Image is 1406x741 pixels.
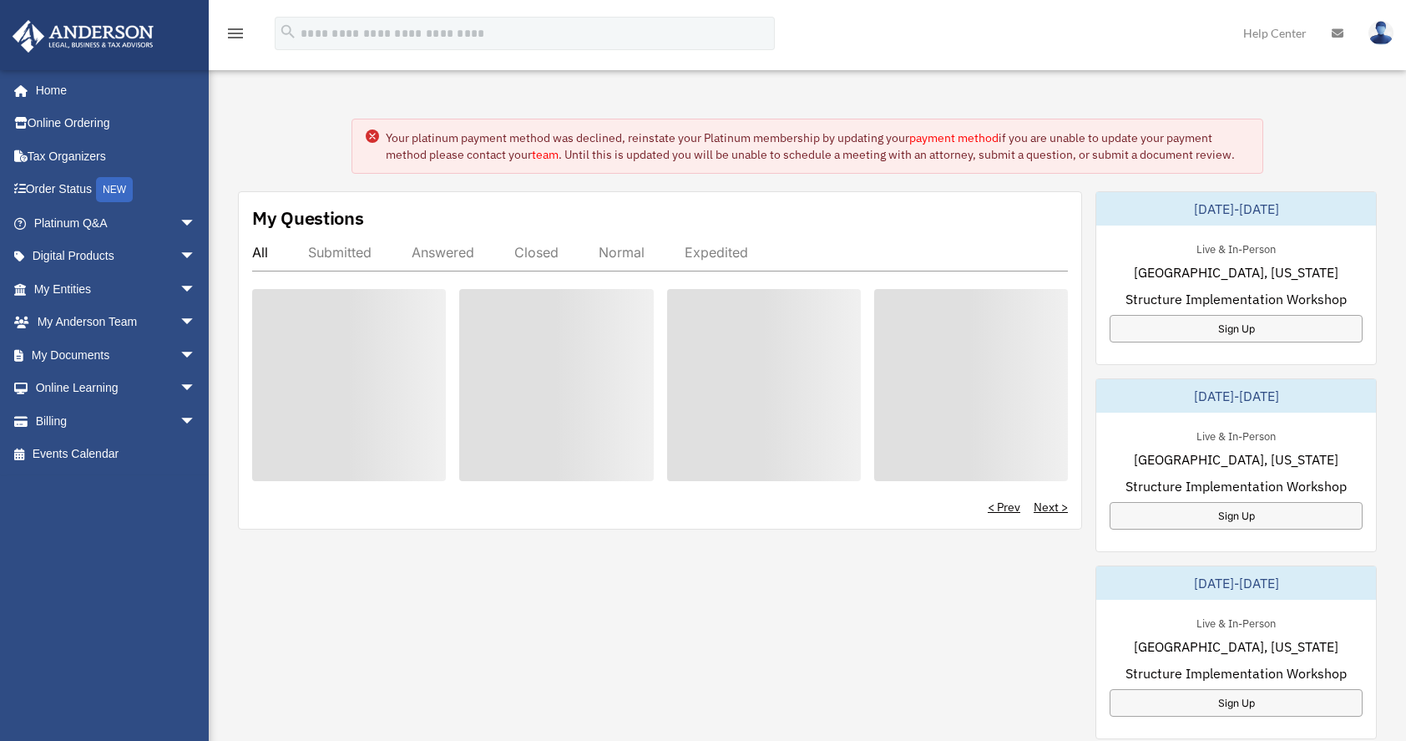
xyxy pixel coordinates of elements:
[1096,192,1376,226] div: [DATE]-[DATE]
[909,130,999,145] a: payment method
[514,244,559,261] div: Closed
[1183,239,1289,256] div: Live & In-Person
[1125,289,1347,309] span: Structure Implementation Workshop
[12,372,221,405] a: Online Learningarrow_drop_down
[1125,476,1347,496] span: Structure Implementation Workshop
[386,129,1248,163] div: Your platinum payment method was declined, reinstate your Platinum membership by updating your if...
[1110,502,1363,530] a: Sign Up
[1134,449,1338,469] span: [GEOGRAPHIC_DATA], [US_STATE]
[1368,21,1393,45] img: User Pic
[180,372,213,406] span: arrow_drop_down
[180,272,213,307] span: arrow_drop_down
[12,240,221,273] a: Digital Productsarrow_drop_down
[225,29,245,43] a: menu
[180,306,213,340] span: arrow_drop_down
[599,244,645,261] div: Normal
[1125,663,1347,683] span: Structure Implementation Workshop
[180,404,213,439] span: arrow_drop_down
[412,244,474,261] div: Answered
[180,206,213,241] span: arrow_drop_down
[12,107,221,140] a: Online Ordering
[685,244,748,261] div: Expedited
[1110,315,1363,343] a: Sign Up
[1183,426,1289,444] div: Live & In-Person
[988,499,1020,515] a: < Prev
[1134,262,1338,282] span: [GEOGRAPHIC_DATA], [US_STATE]
[12,140,221,173] a: Tax Organizers
[1183,613,1289,631] div: Live & In-Person
[225,23,245,43] i: menu
[12,438,221,471] a: Events Calendar
[1096,566,1376,600] div: [DATE]-[DATE]
[180,240,213,274] span: arrow_drop_down
[180,338,213,373] span: arrow_drop_down
[1096,379,1376,413] div: [DATE]-[DATE]
[1034,499,1068,515] a: Next >
[252,244,268,261] div: All
[96,177,133,202] div: NEW
[308,244,372,261] div: Submitted
[8,20,159,53] img: Anderson Advisors Platinum Portal
[12,272,221,306] a: My Entitiesarrow_drop_down
[12,404,221,438] a: Billingarrow_drop_down
[12,206,221,240] a: Platinum Q&Aarrow_drop_down
[252,206,364,231] div: My Questions
[279,23,297,41] i: search
[12,306,221,339] a: My Anderson Teamarrow_drop_down
[12,338,221,372] a: My Documentsarrow_drop_down
[1110,689,1363,717] a: Sign Up
[12,74,213,107] a: Home
[1134,637,1338,657] span: [GEOGRAPHIC_DATA], [US_STATE]
[12,173,221,207] a: Order StatusNEW
[532,147,559,162] a: team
